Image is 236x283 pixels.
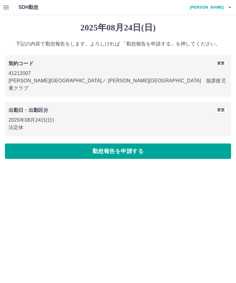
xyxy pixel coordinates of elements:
b: 出勤日・出勤区分 [9,108,48,113]
button: 変更 [214,107,227,113]
p: 下記の内容で勤怠報告をします。よろしければ 「勤怠報告を申請する」を押してください。 [5,40,231,48]
b: 契約コード [9,61,33,66]
p: 法定休 [9,124,227,131]
button: 勤怠報告を申請する [5,143,231,159]
p: 2025年08月24日(日) [9,116,227,124]
p: [PERSON_NAME][GEOGRAPHIC_DATA] ／ [PERSON_NAME][GEOGRAPHIC_DATA] 放課後児童クラブ [9,77,227,92]
p: 41212007 [9,70,227,77]
button: 変更 [214,60,227,67]
h1: 2025年08月24日(日) [5,22,231,33]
